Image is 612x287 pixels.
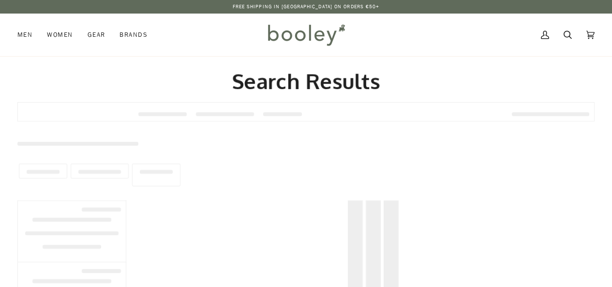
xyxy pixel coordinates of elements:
[40,14,80,56] a: Women
[112,14,155,56] a: Brands
[17,14,40,56] a: Men
[17,30,32,40] span: Men
[119,30,148,40] span: Brands
[233,3,380,11] p: Free Shipping in [GEOGRAPHIC_DATA] on Orders €50+
[264,21,348,49] img: Booley
[88,30,105,40] span: Gear
[17,68,595,94] h2: Search Results
[80,14,113,56] a: Gear
[47,30,73,40] span: Women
